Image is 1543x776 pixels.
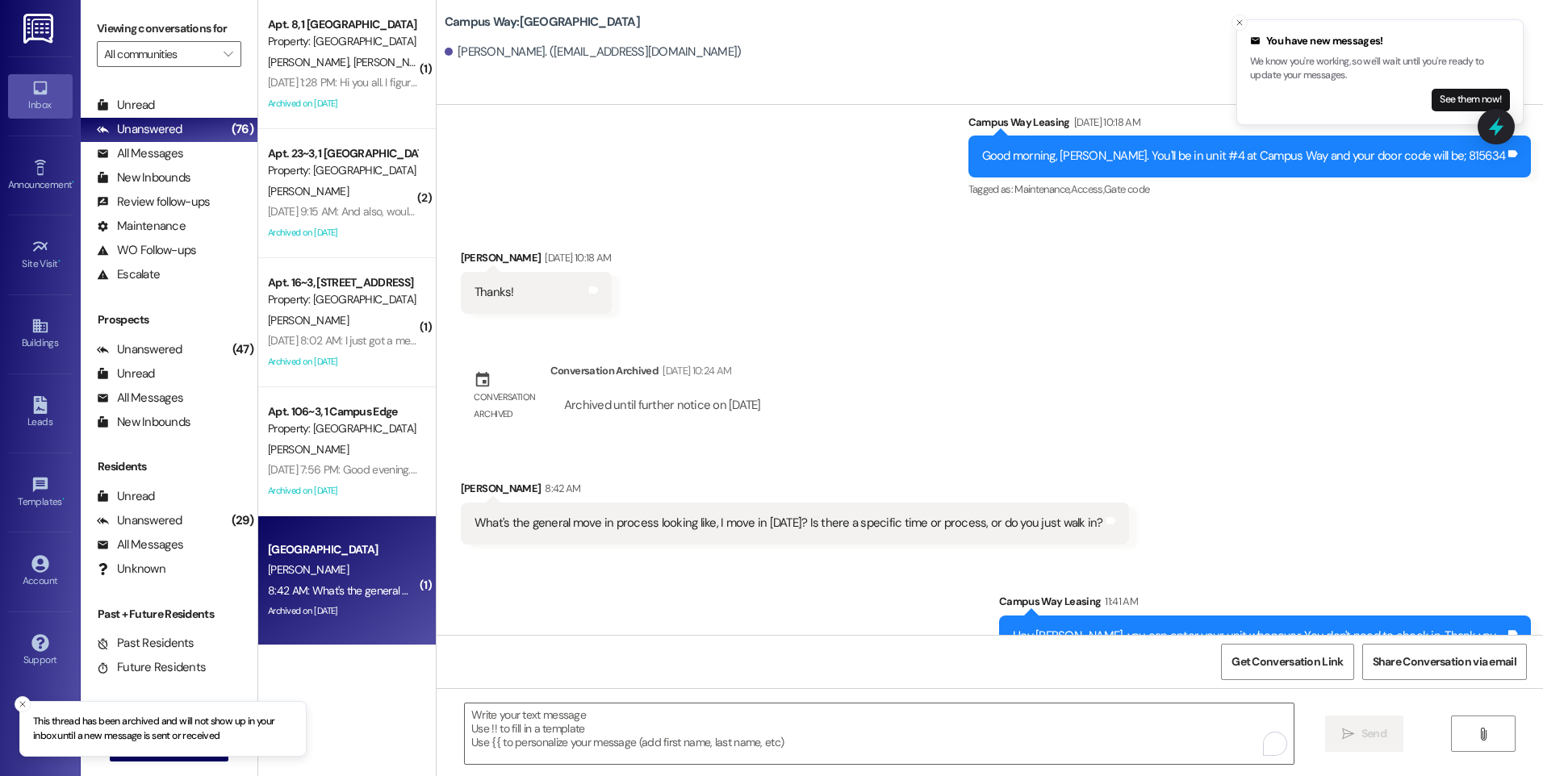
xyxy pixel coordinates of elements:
span: [PERSON_NAME] [268,184,349,198]
div: Archived until further notice on [DATE] [562,397,763,414]
span: • [58,256,61,267]
div: Future Residents [97,659,206,676]
div: Unanswered [97,121,182,138]
input: All communities [104,41,215,67]
span: Get Conversation Link [1231,653,1343,670]
div: Thanks! [475,284,514,301]
span: Share Conversation via email [1373,653,1516,670]
div: [GEOGRAPHIC_DATA] [268,541,417,558]
div: Archived on [DATE] [266,223,419,243]
i:  [1342,728,1354,741]
a: Site Visit • [8,233,73,277]
span: [PERSON_NAME] [268,55,353,69]
div: 11:41 AM [1101,593,1138,610]
div: Apt. 16~3, [STREET_ADDRESS] [268,274,417,291]
a: Inbox [8,74,73,118]
div: Past + Future Residents [81,606,257,623]
a: Account [8,550,73,594]
div: Campus Way Leasing [999,593,1531,615]
div: [DATE] 8:02 AM: I just got a message asking me to pay my rent online, but I did not renew my cont... [268,333,824,348]
div: Archived on [DATE] [266,601,419,621]
div: Unread [97,97,155,114]
button: Send [1325,716,1403,752]
a: Templates • [8,471,73,515]
i:  [1477,728,1489,741]
div: 8:42 AM: What's the general move in process looking like, I move in [DATE]? Is there a specific t... [268,583,881,598]
div: New Inbounds [97,169,190,186]
div: Past Residents [97,635,194,652]
div: [PERSON_NAME]. ([EMAIL_ADDRESS][DOMAIN_NAME]) [445,44,742,60]
div: Tagged as: [968,177,1532,201]
a: Buildings [8,312,73,356]
span: Gate code [1104,182,1149,196]
div: Unread [97,488,155,505]
button: Close toast [15,696,31,712]
button: Share Conversation via email [1362,644,1527,680]
a: Support [8,629,73,673]
div: Apt. 8, 1 [GEOGRAPHIC_DATA] [268,16,417,33]
div: (47) [228,337,257,362]
span: • [72,177,74,188]
div: Unknown [97,561,165,578]
button: See them now! [1432,89,1510,111]
div: Conversation Archived [550,362,659,379]
div: Good morning, [PERSON_NAME]. You'll be in unit #4 at Campus Way and your door code will be; 815634 [982,148,1506,165]
div: All Messages [97,145,183,162]
div: Unread [97,365,155,382]
div: [DATE] 9:15 AM: And also, would you know when I might receive my deposit back? [268,204,648,219]
div: Property: [GEOGRAPHIC_DATA] [268,420,417,437]
label: Viewing conversations for [97,16,241,41]
img: ResiDesk Logo [23,14,56,44]
div: (29) [228,508,257,533]
div: Residents [81,458,257,475]
div: Property: [GEOGRAPHIC_DATA] [268,291,417,308]
div: Hey [PERSON_NAME], you can enter your unit whenever. You don't need to check in. Thank you - [1013,628,1505,645]
div: Conversation archived [474,389,537,423]
span: [PERSON_NAME] [353,55,438,69]
div: New Inbounds [97,414,190,431]
div: Prospects [81,311,257,328]
span: Send [1361,725,1386,742]
div: [PERSON_NAME] [461,249,612,272]
div: Property: [GEOGRAPHIC_DATA] [268,162,417,179]
span: Maintenance , [1014,182,1070,196]
div: Campus Way Leasing [968,114,1532,136]
div: [DATE] 1:28 PM: Hi you all. I figured you won't get this until [DATE] but we were charged for two... [268,75,1492,90]
div: What's the general move in process looking like, I move in [DATE]? Is there a specific time or pr... [475,515,1103,532]
span: [PERSON_NAME] [268,313,349,328]
div: You have new messages! [1250,33,1510,49]
div: 8:42 AM [541,480,580,497]
div: Review follow-ups [97,194,210,211]
div: Maintenance [97,218,186,235]
div: [DATE] 10:24 AM [659,362,731,379]
div: Apt. 106~3, 1 Campus Edge [268,403,417,420]
button: Close toast [1231,15,1248,31]
div: Property: [GEOGRAPHIC_DATA] [268,33,417,50]
div: WO Follow-ups [97,242,196,259]
div: [DATE] 10:18 AM [1070,114,1140,131]
span: [PERSON_NAME] [268,442,349,457]
div: [DATE] 10:18 AM [541,249,611,266]
span: • [62,494,65,505]
div: [PERSON_NAME] [461,480,1129,503]
textarea: To enrich screen reader interactions, please activate Accessibility in Grammarly extension settings [465,703,1293,764]
i:  [224,48,232,60]
div: All Messages [97,390,183,407]
div: Archived on [DATE] [266,94,419,114]
div: Apt. 23~3, 1 [GEOGRAPHIC_DATA] [268,145,417,162]
div: Unanswered [97,512,182,529]
span: [PERSON_NAME] [268,562,349,577]
div: Archived on [DATE] [266,481,419,501]
p: This thread has been archived and will not show up in your inbox until a new message is sent or r... [33,715,293,743]
a: Leads [8,391,73,435]
button: Get Conversation Link [1221,644,1353,680]
span: Access , [1071,182,1104,196]
div: (76) [228,117,257,142]
div: Unanswered [97,341,182,358]
p: We know you're working, so we'll wait until you're ready to update your messages. [1250,55,1510,83]
div: Escalate [97,266,160,283]
b: Campus Way: [GEOGRAPHIC_DATA] [445,14,640,31]
div: All Messages [97,536,183,553]
div: Archived on [DATE] [266,352,419,372]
